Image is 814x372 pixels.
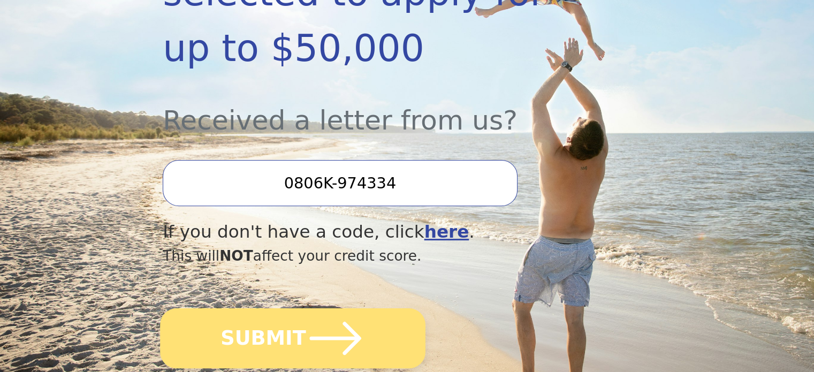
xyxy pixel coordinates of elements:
[163,76,578,141] div: Received a letter from us?
[424,222,469,242] a: here
[163,245,578,267] div: This will affect your credit score.
[160,308,425,368] button: SUBMIT
[219,247,253,264] span: NOT
[163,219,578,245] div: If you don't have a code, click .
[163,160,517,206] input: Enter your Offer Code:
